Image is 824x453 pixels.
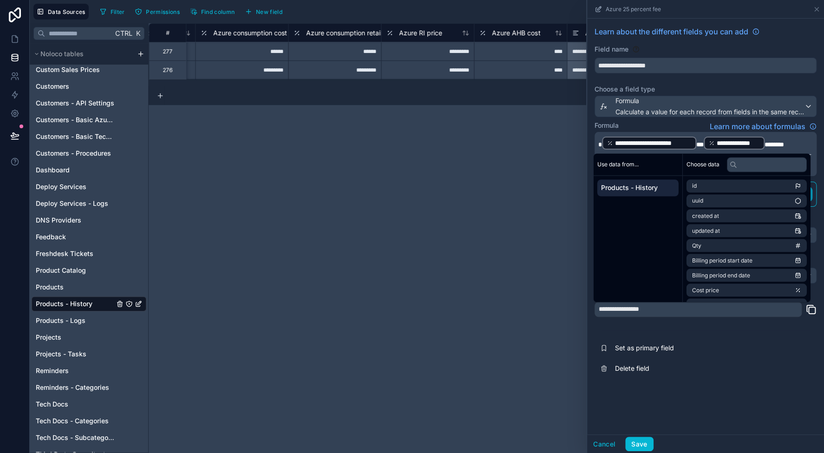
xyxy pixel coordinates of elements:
[399,28,442,38] span: Azure RI price
[131,5,186,19] a: Permissions
[111,8,125,15] span: Filter
[615,343,749,353] span: Set as primary field
[594,176,682,200] div: scrollable content
[146,8,179,15] span: Permissions
[306,28,382,38] span: Azure consumption retail
[585,28,650,38] span: Azure 25 percent fee
[114,27,133,39] span: Ctrl
[135,30,141,37] span: K
[492,28,540,38] span: Azure AHB cost
[96,5,128,19] button: Filter
[615,96,804,105] span: Formula
[595,96,817,117] button: FormulaCalculate a value for each record from fields in the same record
[587,437,621,452] button: Cancel
[710,121,817,132] a: Learn more about formulas
[595,121,619,130] label: Formula
[213,28,287,38] span: Azure consumption cost
[615,107,804,117] span: Calculate a value for each record from fields in the same record
[597,161,639,168] span: Use data from...
[595,26,759,37] a: Learn about the different fields you can add
[595,358,817,379] button: Delete field
[156,29,179,36] div: #
[33,4,89,20] button: Data Sources
[48,8,85,15] span: Data Sources
[242,5,286,19] button: New field
[625,437,653,452] button: Save
[601,183,675,192] span: Products - History
[187,5,238,19] button: Find column
[595,26,748,37] span: Learn about the different fields you can add
[163,48,172,55] div: 277
[201,8,235,15] span: Find column
[595,338,817,358] button: Set as primary field
[615,364,749,373] span: Delete field
[710,121,805,132] span: Learn more about formulas
[131,5,183,19] button: Permissions
[256,8,282,15] span: New field
[163,66,172,74] div: 276
[687,161,719,168] span: Choose data
[595,45,628,54] label: Field name
[595,85,817,94] label: Choose a field type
